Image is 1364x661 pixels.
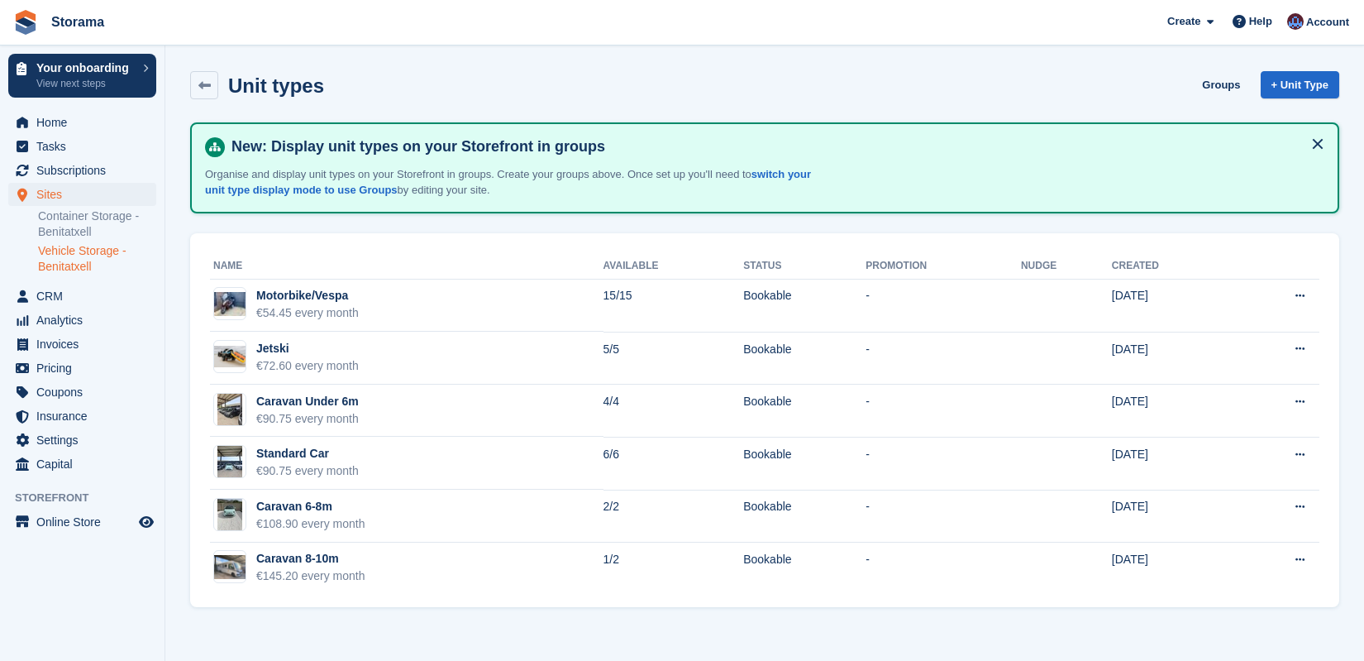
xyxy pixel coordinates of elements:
[866,253,1021,280] th: Promotion
[45,8,111,36] a: Storama
[217,445,242,478] img: IMG20250908155221.jpg
[214,346,246,367] img: pexels-karolina-grabowska-4996768.jpg
[256,287,359,304] div: Motorbike/Vespa
[256,340,359,357] div: Jetski
[36,510,136,534] span: Online Store
[8,510,156,534] a: menu
[866,332,1021,385] td: -
[36,381,136,404] span: Coupons
[8,135,156,158] a: menu
[1112,279,1232,332] td: [DATE]
[603,437,744,490] td: 6/6
[743,332,866,385] td: Bookable
[256,515,365,533] div: €108.90 every month
[256,550,365,568] div: Caravan 8-10m
[8,405,156,428] a: menu
[36,309,136,332] span: Analytics
[1112,490,1232,543] td: [DATE]
[36,333,136,356] span: Invoices
[8,357,156,380] a: menu
[866,490,1021,543] td: -
[256,357,359,375] div: €72.60 every month
[256,445,359,462] div: Standard Car
[205,166,825,199] p: Organise and display unit types on your Storefront in groups. Create your groups above. Once set ...
[225,137,1324,156] h4: New: Display unit types on your Storefront in groups
[743,543,866,595] td: Bookable
[36,429,136,452] span: Settings
[1249,13,1272,30] span: Help
[8,54,156,98] a: Your onboarding View next steps
[866,279,1021,332] td: -
[1112,385,1232,438] td: [DATE]
[1021,253,1112,280] th: Nudge
[1112,253,1232,280] th: Created
[8,183,156,206] a: menu
[36,111,136,134] span: Home
[1167,13,1200,30] span: Create
[1112,437,1232,490] td: [DATE]
[1195,71,1247,98] a: Groups
[1306,14,1349,31] span: Account
[256,304,359,322] div: €54.45 every month
[603,490,744,543] td: 2/2
[13,10,38,35] img: stora-icon-8386f47178a22dfd0bd8f6a31ec36ba5ce8667c1dd55bd0f319d3a0aa187defe.svg
[743,279,866,332] td: Bookable
[217,498,242,531] img: IMG20250908162044.jpg
[136,512,156,532] a: Preview store
[8,285,156,308] a: menu
[1112,332,1232,385] td: [DATE]
[36,159,136,182] span: Subscriptions
[866,543,1021,595] td: -
[36,183,136,206] span: Sites
[8,159,156,182] a: menu
[8,111,156,134] a: menu
[8,381,156,404] a: menu
[256,393,359,410] div: Caravan Under 6m
[217,393,242,426] img: IMG20250908162135.jpg
[8,453,156,476] a: menu
[743,253,866,280] th: Status
[36,62,135,74] p: Your onboarding
[36,76,135,91] p: View next steps
[214,555,246,579] img: carvana8-10.png
[1287,13,1304,30] img: Hannah Fordham
[743,437,866,490] td: Bookable
[214,292,246,316] img: WhatsApp%20Image%202025-09-29%20at%2018.17.06.jpeg
[866,437,1021,490] td: -
[603,385,744,438] td: 4/4
[603,253,744,280] th: Available
[228,74,324,97] h2: Unit types
[256,568,365,585] div: €145.20 every month
[38,208,156,240] a: Container Storage - Benitatxell
[38,243,156,275] a: Vehicle Storage - Benitatxell
[8,333,156,356] a: menu
[8,309,156,332] a: menu
[8,429,156,452] a: menu
[15,490,165,506] span: Storefront
[210,253,603,280] th: Name
[256,410,359,428] div: €90.75 every month
[603,332,744,385] td: 5/5
[36,357,136,380] span: Pricing
[743,385,866,438] td: Bookable
[603,279,744,332] td: 15/15
[256,462,359,480] div: €90.75 every month
[36,285,136,308] span: CRM
[36,405,136,428] span: Insurance
[36,453,136,476] span: Capital
[743,490,866,543] td: Bookable
[1261,71,1339,98] a: + Unit Type
[256,498,365,515] div: Caravan 6-8m
[36,135,136,158] span: Tasks
[866,385,1021,438] td: -
[603,543,744,595] td: 1/2
[1112,543,1232,595] td: [DATE]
